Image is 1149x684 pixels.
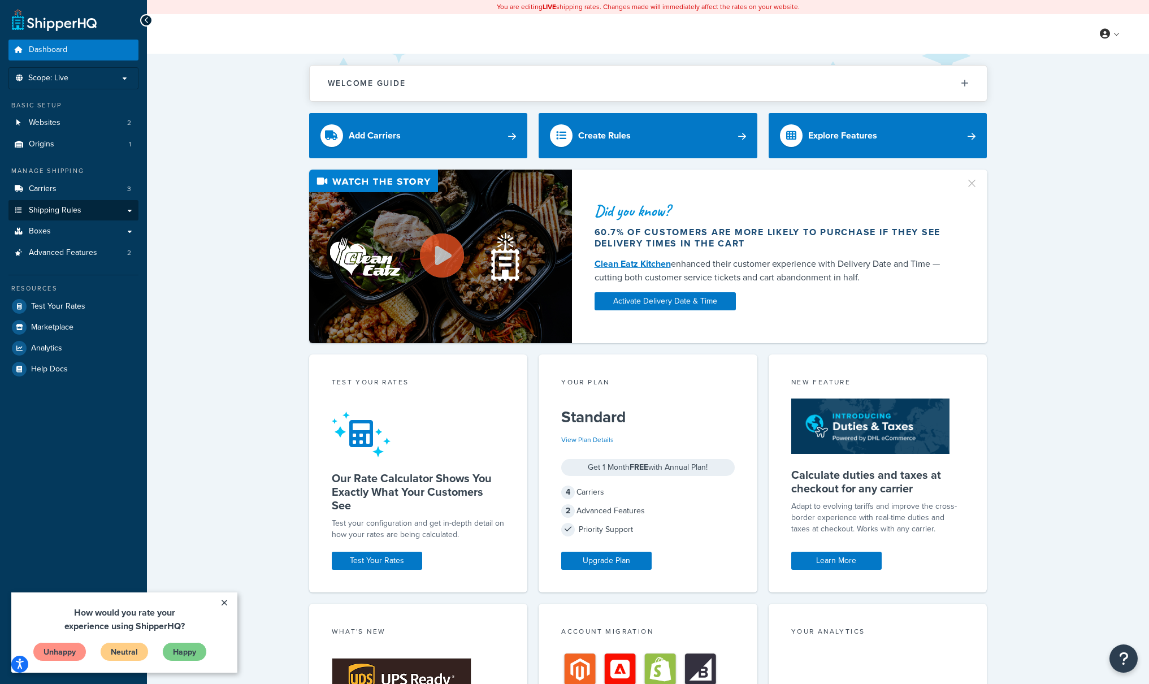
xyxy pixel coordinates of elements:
[29,140,54,149] span: Origins
[791,377,965,390] div: New Feature
[8,101,138,110] div: Basic Setup
[31,302,85,311] span: Test Your Rates
[29,118,60,128] span: Websites
[630,461,648,473] strong: FREE
[561,504,575,518] span: 2
[309,170,572,343] img: Video thumbnail
[53,14,174,40] span: How would you rate your experience using ShipperHQ?
[127,184,131,194] span: 3
[8,200,138,221] a: Shipping Rules
[561,503,735,519] div: Advanced Features
[791,552,882,570] a: Learn More
[8,284,138,293] div: Resources
[8,166,138,176] div: Manage Shipping
[561,459,735,476] div: Get 1 Month with Annual Plan!
[21,50,75,69] a: Unhappy
[595,292,736,310] a: Activate Delivery Date & Time
[561,552,652,570] a: Upgrade Plan
[31,344,62,353] span: Analytics
[595,203,952,219] div: Did you know?
[29,45,67,55] span: Dashboard
[561,484,735,500] div: Carriers
[8,338,138,358] a: Analytics
[8,134,138,155] li: Origins
[31,323,73,332] span: Marketplace
[127,248,131,258] span: 2
[328,79,406,88] h2: Welcome Guide
[151,50,196,69] a: Happy
[31,365,68,374] span: Help Docs
[8,112,138,133] li: Websites
[310,66,987,101] button: Welcome Guide
[561,377,735,390] div: Your Plan
[332,377,505,390] div: Test your rates
[791,626,965,639] div: Your Analytics
[332,518,505,540] div: Test your configuration and get in-depth detail on how your rates are being calculated.
[8,317,138,337] a: Marketplace
[129,140,131,149] span: 1
[29,184,57,194] span: Carriers
[543,2,556,12] b: LIVE
[332,471,505,512] h5: Our Rate Calculator Shows You Exactly What Your Customers See
[8,243,138,263] li: Advanced Features
[539,113,757,158] a: Create Rules
[8,359,138,379] a: Help Docs
[8,296,138,317] a: Test Your Rates
[8,40,138,60] a: Dashboard
[561,408,735,426] h5: Standard
[8,179,138,200] a: Carriers3
[8,221,138,242] a: Boxes
[8,112,138,133] a: Websites2
[595,257,952,284] div: enhanced their customer experience with Delivery Date and Time — cutting both customer service ti...
[332,626,505,639] div: What's New
[769,113,987,158] a: Explore Features
[8,134,138,155] a: Origins1
[561,435,614,445] a: View Plan Details
[791,468,965,495] h5: Calculate duties and taxes at checkout for any carrier
[595,227,952,249] div: 60.7% of customers are more likely to purchase if they see delivery times in the cart
[561,486,575,499] span: 4
[808,128,877,144] div: Explore Features
[29,206,81,215] span: Shipping Rules
[127,118,131,128] span: 2
[349,128,401,144] div: Add Carriers
[561,626,735,639] div: Account Migration
[8,243,138,263] a: Advanced Features2
[561,522,735,538] div: Priority Support
[595,257,671,270] a: Clean Eatz Kitchen
[332,552,422,570] a: Test Your Rates
[791,501,965,535] p: Adapt to evolving tariffs and improve the cross-border experience with real-time duties and taxes...
[8,179,138,200] li: Carriers
[578,128,631,144] div: Create Rules
[89,50,137,69] a: Neutral
[29,227,51,236] span: Boxes
[1109,644,1138,673] button: Open Resource Center
[29,248,97,258] span: Advanced Features
[309,113,528,158] a: Add Carriers
[28,73,68,83] span: Scope: Live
